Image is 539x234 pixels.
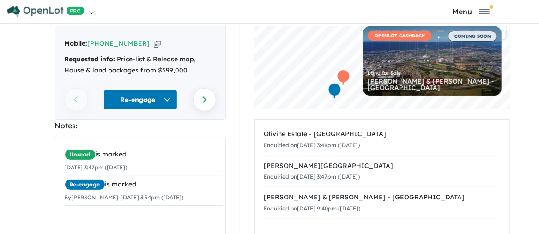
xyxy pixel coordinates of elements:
small: By [PERSON_NAME] - [DATE] 3:54pm ([DATE]) [65,194,184,201]
div: Price-list & Release map, House & land packages from $599,000 [65,54,216,76]
div: is marked. [65,149,223,160]
button: Toggle navigation [406,7,537,16]
div: Map marker [336,69,350,86]
span: Unread [65,149,96,160]
div: Olivine Estate - [GEOGRAPHIC_DATA] [264,129,500,140]
strong: Requested info: [65,55,115,63]
span: OPENLOT CASHBACK [368,31,432,41]
div: Notes: [55,120,226,132]
a: Olivine Estate - [GEOGRAPHIC_DATA]Enquiried on[DATE] 3:48pm ([DATE]) [264,124,500,156]
div: Map marker [327,83,341,100]
div: [PERSON_NAME] & [PERSON_NAME] - [GEOGRAPHIC_DATA] [368,78,497,91]
button: Copy [154,39,161,48]
span: Re-engage [65,179,105,190]
small: Enquiried on [DATE] 9:40pm ([DATE]) [264,205,361,212]
strong: Mobile: [65,39,88,48]
a: [PHONE_NUMBER] [88,39,150,48]
small: Enquiried on [DATE] 3:48pm ([DATE]) [264,142,360,149]
button: Re-engage [103,90,177,110]
a: [PERSON_NAME][GEOGRAPHIC_DATA]Enquiried on[DATE] 3:47pm ([DATE]) [264,156,500,188]
div: Land for Sale [368,71,497,76]
small: [DATE] 3:47pm ([DATE]) [65,164,127,171]
div: is marked. [65,179,223,190]
div: [PERSON_NAME] & [PERSON_NAME] - [GEOGRAPHIC_DATA] [264,192,500,203]
div: [PERSON_NAME][GEOGRAPHIC_DATA] [264,161,500,172]
a: OPENLOT CASHBACK COMING SOON Land for Sale [PERSON_NAME] & [PERSON_NAME] - [GEOGRAPHIC_DATA] [363,26,502,96]
span: COMING SOON [448,31,497,42]
a: [PERSON_NAME] & [PERSON_NAME] - [GEOGRAPHIC_DATA]Enquiried on[DATE] 9:40pm ([DATE]) [264,187,500,219]
small: Enquiried on [DATE] 3:47pm ([DATE]) [264,173,360,180]
img: Openlot PRO Logo White [7,6,85,17]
